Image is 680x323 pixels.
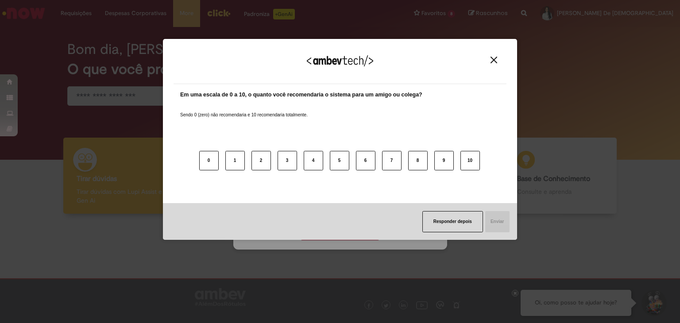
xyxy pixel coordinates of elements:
button: 0 [199,151,219,170]
img: Logo Ambevtech [307,55,373,66]
label: Em uma escala de 0 a 10, o quanto você recomendaria o sistema para um amigo ou colega? [180,91,422,99]
button: 6 [356,151,375,170]
button: 3 [278,151,297,170]
button: 2 [251,151,271,170]
button: Responder depois [422,211,483,232]
img: Close [491,57,497,63]
button: Close [488,56,500,64]
button: 5 [330,151,349,170]
button: 4 [304,151,323,170]
label: Sendo 0 (zero) não recomendaria e 10 recomendaria totalmente. [180,101,308,118]
button: 10 [460,151,480,170]
button: 1 [225,151,245,170]
button: 7 [382,151,402,170]
button: 8 [408,151,428,170]
button: 9 [434,151,454,170]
